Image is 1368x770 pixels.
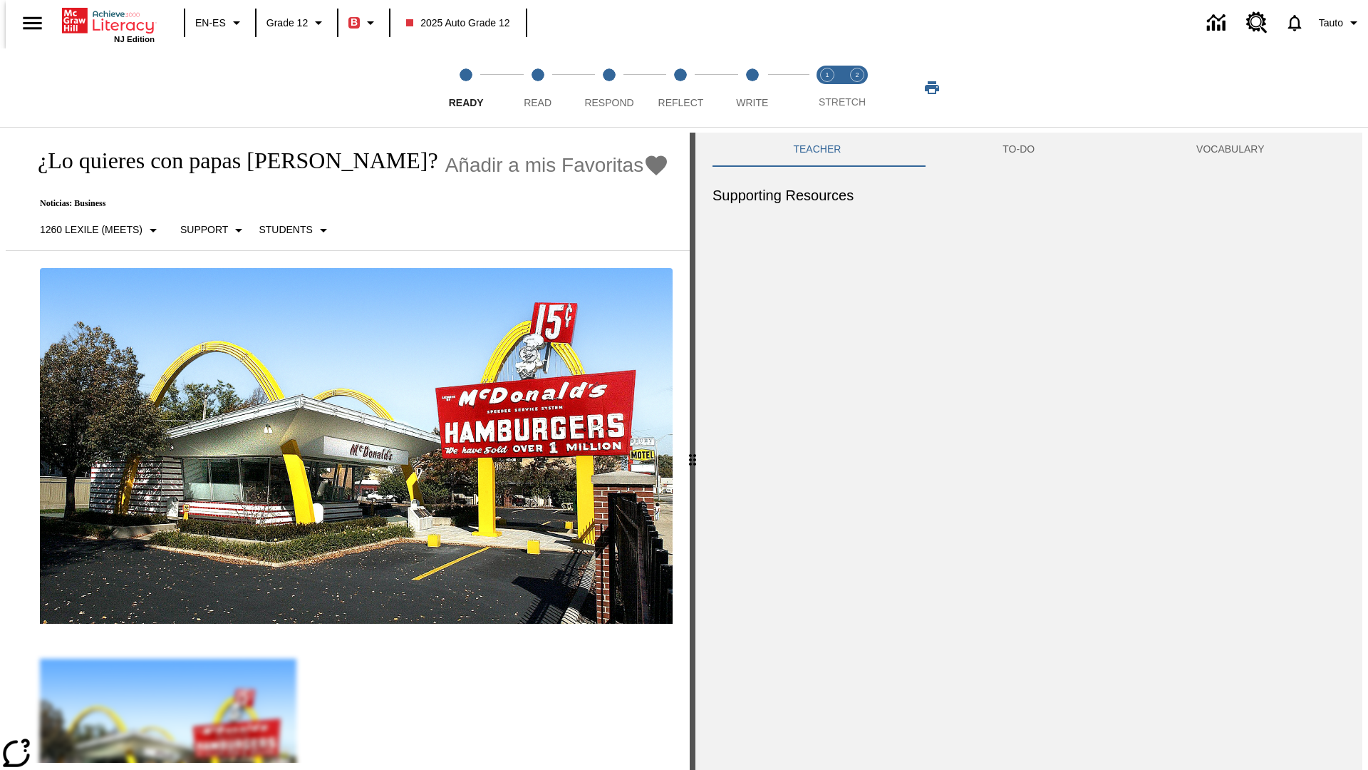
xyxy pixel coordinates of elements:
text: 2 [855,71,859,78]
span: NJ Edition [114,35,155,43]
div: Portada [62,5,155,43]
span: B [351,14,358,31]
div: Instructional Panel Tabs [712,133,1345,167]
button: Grado: Grade 12, Elige un grado [261,10,333,36]
span: Añadir a mis Favoritas [445,154,644,177]
a: Centro de recursos, Se abrirá en una pestaña nueva. [1238,4,1276,42]
button: Tipo de apoyo, Support [175,217,253,243]
button: Reflect step 4 of 5 [639,48,722,127]
div: activity [695,133,1362,770]
span: Grade 12 [266,16,308,31]
button: TO-DO [922,133,1116,167]
div: Pulsa la tecla de intro o la barra espaciadora y luego presiona las flechas de derecha e izquierd... [690,133,695,770]
span: Respond [584,97,633,108]
img: One of the first McDonald's stores, with the iconic red sign and golden arches. [40,268,673,625]
button: Language: EN-ES, Selecciona un idioma [190,10,251,36]
span: Reflect [658,97,704,108]
span: 2025 Auto Grade 12 [406,16,509,31]
button: VOCABULARY [1116,133,1345,167]
button: Stretch Respond step 2 of 2 [836,48,878,127]
button: Read step 2 of 5 [496,48,579,127]
button: Write step 5 of 5 [711,48,794,127]
button: Seleccionar estudiante [253,217,337,243]
span: Read [524,97,551,108]
button: Boost El color de la clase es rojo. Cambiar el color de la clase. [343,10,385,36]
button: Seleccione Lexile, 1260 Lexile (Meets) [34,217,167,243]
p: Noticias: Business [23,198,669,209]
a: Centro de información [1198,4,1238,43]
button: Stretch Read step 1 of 2 [807,48,848,127]
span: STRETCH [819,96,866,108]
button: Abrir el menú lateral [11,2,53,44]
p: Students [259,222,312,237]
button: Perfil/Configuración [1313,10,1368,36]
text: 1 [825,71,829,78]
p: 1260 Lexile (Meets) [40,222,142,237]
button: Respond step 3 of 5 [568,48,651,127]
h6: Supporting Resources [712,184,1345,207]
button: Imprimir [909,75,955,101]
button: Teacher [712,133,922,167]
span: Tauto [1319,16,1343,31]
span: Ready [449,97,484,108]
h1: ¿Lo quieres con papas [PERSON_NAME]? [23,148,438,174]
button: Añadir a mis Favoritas - ¿Lo quieres con papas fritas? [445,153,670,178]
div: reading [6,133,690,763]
span: Write [736,97,768,108]
span: EN-ES [195,16,226,31]
button: Ready step 1 of 5 [425,48,507,127]
p: Support [180,222,228,237]
a: Notificaciones [1276,4,1313,41]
